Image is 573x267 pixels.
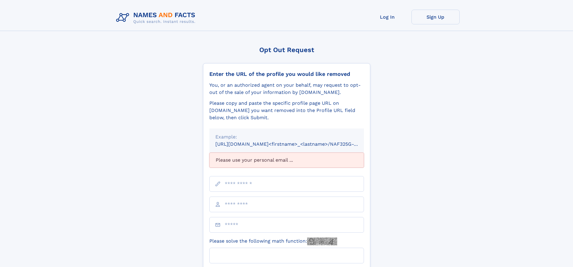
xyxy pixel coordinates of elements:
a: Sign Up [411,10,460,24]
a: Log In [363,10,411,24]
div: Please copy and paste the specific profile page URL on [DOMAIN_NAME] you want removed into the Pr... [209,100,364,121]
label: Please solve the following math function: [209,238,337,245]
div: You, or an authorized agent on your behalf, may request to opt-out of the sale of your informatio... [209,82,364,96]
div: Please use your personal email ... [209,153,364,168]
img: Logo Names and Facts [114,10,200,26]
div: Example: [215,133,358,141]
div: Enter the URL of the profile you would like removed [209,71,364,77]
small: [URL][DOMAIN_NAME]<firstname>_<lastname>/NAF325G-xxxxxxxx [215,141,375,147]
div: Opt Out Request [203,46,370,54]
